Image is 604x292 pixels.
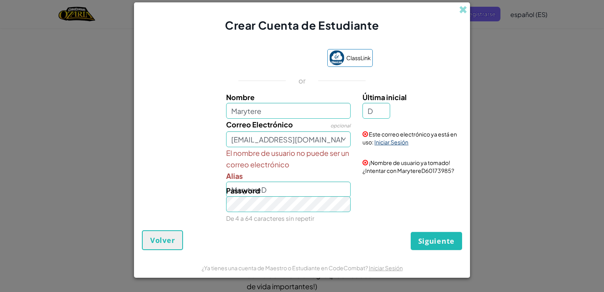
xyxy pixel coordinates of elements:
[142,230,183,250] button: Volver
[226,147,351,170] span: El nombre de usuario no puede ser un correo electrónico
[226,120,293,129] span: Correo Electrónico
[362,159,454,174] span: ¡Nombre de usuario ya tomado! ¿Intentar con MarytereD60173985?
[411,232,462,250] button: Siguiente
[374,138,408,146] a: Iniciar Sesión
[227,50,323,67] iframe: Botón Iniciar sesión con Google
[418,236,455,246] span: Siguiente
[225,18,379,32] span: Crear Cuenta de Estudiante
[298,76,306,85] p: or
[226,93,255,102] span: Nombre
[346,52,371,64] span: ClassLink
[150,235,175,245] span: Volver
[226,186,260,195] span: Password
[362,93,407,102] span: Última inicial
[226,214,314,222] small: De 4 a 64 caracteres sin repetir
[369,264,403,271] a: Iniciar Sesión
[202,264,369,271] span: ¿Ya tienes una cuenta de Maestro o Estudiante en CodeCombat?
[330,123,351,129] span: opcional
[362,131,457,146] span: Este correo electrónico ya está en uso:
[226,171,243,180] span: Alias
[329,50,344,65] img: classlink-logo-small.png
